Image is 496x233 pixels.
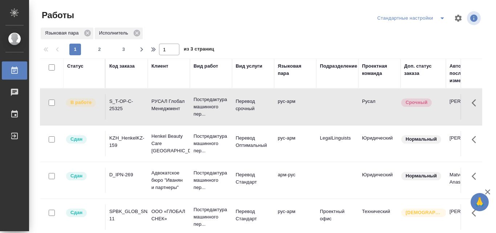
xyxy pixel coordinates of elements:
div: Доп. статус заказа [404,63,442,77]
span: 🙏 [473,194,486,210]
span: 3 [118,46,130,53]
p: РУСАЛ Глобал Менеджмент [151,98,186,112]
td: Проектный офис [316,204,358,230]
div: Языковая пара [41,28,93,39]
div: split button [375,12,450,24]
p: Сдан [70,172,82,180]
button: Здесь прячутся важные кнопки [467,94,485,112]
p: Постредактура машинного пер... [194,206,228,228]
td: арм-рус [274,168,316,193]
button: 🙏 [471,193,489,211]
span: Настроить таблицу [450,9,467,27]
div: Клиент [151,63,168,70]
button: Здесь прячутся важные кнопки [467,131,485,148]
div: Языковая пара [278,63,313,77]
td: [PERSON_NAME] [446,131,488,156]
span: 2 [94,46,105,53]
td: Юридический [358,168,401,193]
p: Нормальный [406,172,437,180]
span: Работы [40,9,74,21]
p: Постредактура машинного пер... [194,133,228,154]
td: LegalLinguists [316,131,358,156]
div: Проектная команда [362,63,397,77]
p: Адвокатское бюро "Иванян и партнеры" [151,169,186,191]
p: Постредактура машинного пер... [194,169,228,191]
div: Вид работ [194,63,218,70]
p: Исполнитель [99,29,131,37]
td: рус-арм [274,204,316,230]
div: SPBK_GLOB_SNACK-11 [109,208,144,222]
td: Matveeva Anastasia [446,168,488,193]
div: Подразделение [320,63,357,70]
div: Автор последнего изменения [450,63,484,84]
td: Русал [358,94,401,120]
div: Менеджер проверил работу исполнителя, передает ее на следующий этап [65,208,101,218]
p: Перевод Стандарт [236,208,271,222]
div: S_T-OP-C-25325 [109,98,144,112]
p: В работе [70,99,92,106]
p: Henkel Beauty Care [GEOGRAPHIC_DATA] [151,133,186,154]
button: 2 [94,44,105,55]
div: Менеджер проверил работу исполнителя, передает ее на следующий этап [65,134,101,144]
p: ООО «ГЛОБАЛ СНЕК» [151,208,186,222]
p: Сдан [70,209,82,216]
td: рус-арм [274,94,316,120]
span: из 3 страниц [184,45,214,55]
p: Срочный [406,99,427,106]
div: Исполнитель [95,28,143,39]
div: Код заказа [109,63,135,70]
span: Посмотреть информацию [467,11,482,25]
button: Здесь прячутся важные кнопки [467,168,485,185]
div: Статус [67,63,84,70]
p: Перевод Стандарт [236,171,271,186]
div: Вид услуги [236,63,263,70]
p: Перевод срочный [236,98,271,112]
p: Языковая пара [45,29,81,37]
td: Технический [358,204,401,230]
div: KZH_HenkelKZ-159 [109,134,144,149]
button: 3 [118,44,130,55]
td: [PERSON_NAME] [446,204,488,230]
div: Исполнитель выполняет работу [65,98,101,108]
td: Юридический [358,131,401,156]
p: Постредактура машинного пер... [194,96,228,118]
p: Сдан [70,136,82,143]
button: Здесь прячутся важные кнопки [467,204,485,222]
p: Перевод Оптимальный [236,134,271,149]
div: Менеджер проверил работу исполнителя, передает ее на следующий этап [65,171,101,181]
td: [PERSON_NAME] [446,94,488,120]
p: Нормальный [406,136,437,143]
p: [DEMOGRAPHIC_DATA] [406,209,442,216]
td: рус-арм [274,131,316,156]
div: D_IPN-269 [109,171,144,178]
